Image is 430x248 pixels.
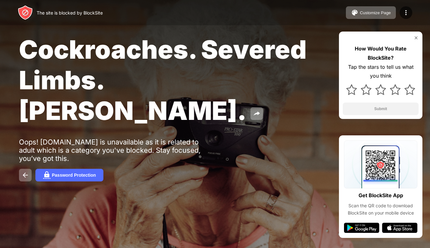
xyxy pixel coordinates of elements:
button: Password Protection [35,169,103,181]
div: Oops! [DOMAIN_NAME] is unavailable as it is related to adult which is a category you've blocked. ... [19,138,214,162]
img: back.svg [21,171,29,179]
div: Tap the stars to tell us what you think [343,62,419,81]
img: pallet.svg [351,9,359,16]
img: star.svg [390,84,401,95]
div: How Would You Rate BlockSite? [343,44,419,62]
img: star.svg [346,84,357,95]
div: Customize Page [360,10,391,15]
img: star.svg [375,84,386,95]
img: share.svg [253,110,261,117]
img: star.svg [404,84,415,95]
div: The site is blocked by BlockSite [37,10,103,15]
img: rate-us-close.svg [414,35,419,40]
span: Cockroaches. Severed Limbs. [PERSON_NAME]. [19,34,307,126]
img: google-play.svg [344,223,379,233]
button: Submit [343,103,419,115]
img: password.svg [43,171,51,179]
button: Customize Page [346,6,396,19]
img: app-store.svg [382,223,417,233]
img: menu-icon.svg [402,9,410,16]
img: star.svg [361,84,372,95]
img: header-logo.svg [18,5,33,20]
div: Password Protection [52,173,96,178]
